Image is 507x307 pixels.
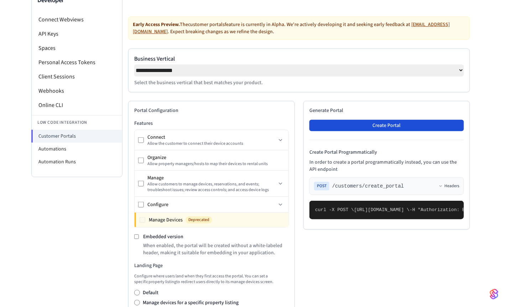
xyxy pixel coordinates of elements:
label: Manage devices for a specific property listing [143,299,239,306]
li: Webhooks [32,84,122,98]
div: Connect [147,134,276,141]
span: [URL][DOMAIN_NAME] \ [354,207,409,213]
div: The customer portals feature is currently in Alpha. We're actively developing it and seeking earl... [128,16,470,40]
li: Customer Portals [31,130,122,143]
h2: Portal Configuration [134,107,289,114]
strong: Early Access Preview. [133,21,180,28]
li: Automations [32,143,122,155]
li: API Keys [32,27,122,41]
p: When enabled, the portal will be created without a white-labeled header, making it suitable for e... [143,242,289,256]
p: Configure where users land when they first access the portal. You can set a specific property lis... [134,273,289,285]
div: Manage [147,174,276,181]
span: /customers/create_portal [332,183,404,190]
div: Allow the customer to connect their device accounts [147,141,276,147]
li: Low Code Integration [32,115,122,130]
div: Configure [147,201,276,208]
div: Allow property managers/hosts to map their devices to rental units [147,161,285,167]
button: Headers [439,183,459,189]
h3: Landing Page [134,262,289,269]
div: Manage Devices [149,216,285,224]
button: Create Portal [309,120,464,131]
h4: Create Portal Programmatically [309,149,464,156]
li: Spaces [32,41,122,55]
h2: Generate Portal [309,107,464,114]
div: Allow customers to manage devices, reservations, and events; troubleshoot issues; review access c... [147,181,276,193]
div: Organize [147,154,285,161]
p: In order to create a portal programmatically instead, you can use the API endpoint [309,159,464,173]
img: SeamLogoGradient.69752ec5.svg [490,288,498,300]
li: Online CLI [32,98,122,112]
li: Connect Webviews [32,12,122,27]
label: Default [143,289,158,296]
li: Automation Runs [32,155,122,168]
span: curl -X POST \ [315,207,354,213]
label: Business Vertical [134,55,464,63]
span: Deprecated [185,216,212,224]
p: Select the business vertical that best matches your product. [134,79,464,86]
li: Client Sessions [32,70,122,84]
a: [EMAIL_ADDRESS][DOMAIN_NAME] [133,21,450,35]
label: Embedded version [143,233,183,240]
li: Personal Access Tokens [32,55,122,70]
h3: Features [134,120,289,127]
span: POST [314,182,329,190]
